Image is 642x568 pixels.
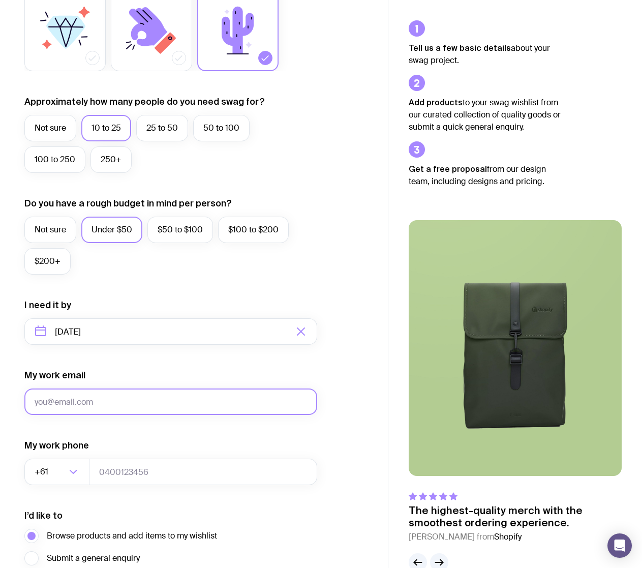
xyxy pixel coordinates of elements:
p: to your swag wishlist from our curated collection of quality goods or submit a quick general enqu... [409,96,561,133]
label: Not sure [24,115,76,141]
div: Search for option [24,459,89,485]
strong: Get a free proposal [409,164,487,173]
strong: Add products [409,98,463,107]
span: Browse products and add items to my wishlist [47,530,217,542]
label: Do you have a rough budget in mind per person? [24,197,232,210]
div: Open Intercom Messenger [607,533,632,558]
input: 0400123456 [89,459,317,485]
label: 50 to 100 [193,115,250,141]
label: 250+ [90,146,132,173]
label: $200+ [24,248,71,275]
label: $50 to $100 [147,217,213,243]
label: My work email [24,369,85,381]
span: Submit a general enquiry [47,552,140,564]
span: Shopify [494,531,522,542]
span: +61 [35,459,50,485]
label: $100 to $200 [218,217,289,243]
p: The highest-quality merch with the smoothest ordering experience. [409,504,622,529]
cite: [PERSON_NAME] from [409,531,622,543]
label: Approximately how many people do you need swag for? [24,96,265,108]
label: I’d like to [24,510,63,522]
input: Search for option [50,459,66,485]
input: Select a target date [24,318,317,345]
label: I need it by [24,299,71,311]
label: 10 to 25 [81,115,131,141]
label: 100 to 250 [24,146,85,173]
label: My work phone [24,439,89,452]
label: Under $50 [81,217,142,243]
label: 25 to 50 [136,115,188,141]
label: Not sure [24,217,76,243]
strong: Tell us a few basic details [409,43,511,52]
p: from our design team, including designs and pricing. [409,163,561,188]
input: you@email.com [24,388,317,415]
p: about your swag project. [409,42,561,67]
